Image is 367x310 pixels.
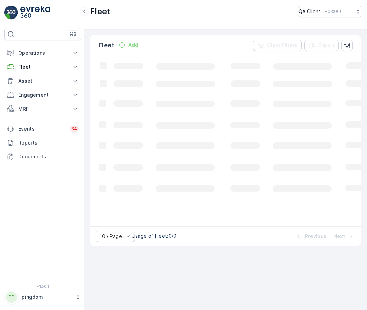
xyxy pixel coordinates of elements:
[70,31,77,37] p: ⌘B
[22,294,72,301] p: pingdom
[18,125,66,132] p: Events
[4,290,81,304] button: PPpingdom
[294,232,327,241] button: Previous
[298,6,361,17] button: QA Client(+03:00)
[20,6,50,20] img: logo_light-DOdMpM7g.png
[128,42,138,49] p: Add
[18,105,67,112] p: MRF
[90,6,110,17] p: Fleet
[298,8,321,15] p: QA Client
[4,74,81,88] button: Asset
[18,91,67,98] p: Engagement
[18,50,67,57] p: Operations
[304,40,339,51] button: Export
[305,233,326,240] p: Previous
[333,233,345,240] p: Next
[318,42,334,49] p: Export
[99,40,114,50] p: Fleet
[4,150,81,164] a: Documents
[333,232,355,241] button: Next
[253,40,302,51] button: Clear Filters
[4,46,81,60] button: Operations
[4,88,81,102] button: Engagement
[18,77,67,84] p: Asset
[4,102,81,116] button: MRF
[4,6,18,20] img: logo
[4,284,81,288] span: v 1.50.1
[6,291,17,303] div: PP
[267,42,297,49] p: Clear Filters
[4,122,81,136] a: Events34
[4,136,81,150] a: Reports
[132,232,177,239] p: Usage of Fleet : 0/0
[18,139,79,146] p: Reports
[18,153,79,160] p: Documents
[71,126,77,132] p: 34
[4,60,81,74] button: Fleet
[323,9,341,14] p: ( +03:00 )
[116,41,141,49] button: Add
[18,64,67,71] p: Fleet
